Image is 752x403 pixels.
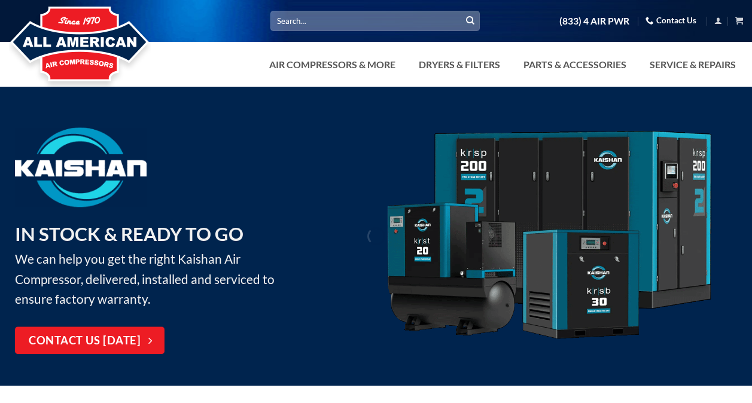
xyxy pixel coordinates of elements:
a: Air Compressors & More [262,53,403,77]
strong: IN STOCK & READY TO GO [15,222,243,245]
a: Service & Repairs [643,53,743,77]
img: Kaishan [383,130,714,342]
a: Contact Us [646,11,696,30]
a: Parts & Accessories [516,53,634,77]
input: Search… [270,11,480,30]
a: Contact Us [DATE] [15,327,165,355]
a: (833) 4 AIR PWR [559,11,629,32]
a: Dryers & Filters [412,53,507,77]
a: Login [714,13,722,28]
img: Kaishan [15,127,147,207]
button: Submit [461,12,479,30]
span: Contact Us [DATE] [29,332,141,350]
p: We can help you get the right Kaishan Air Compressor, delivered, installed and serviced to ensure... [15,219,293,309]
